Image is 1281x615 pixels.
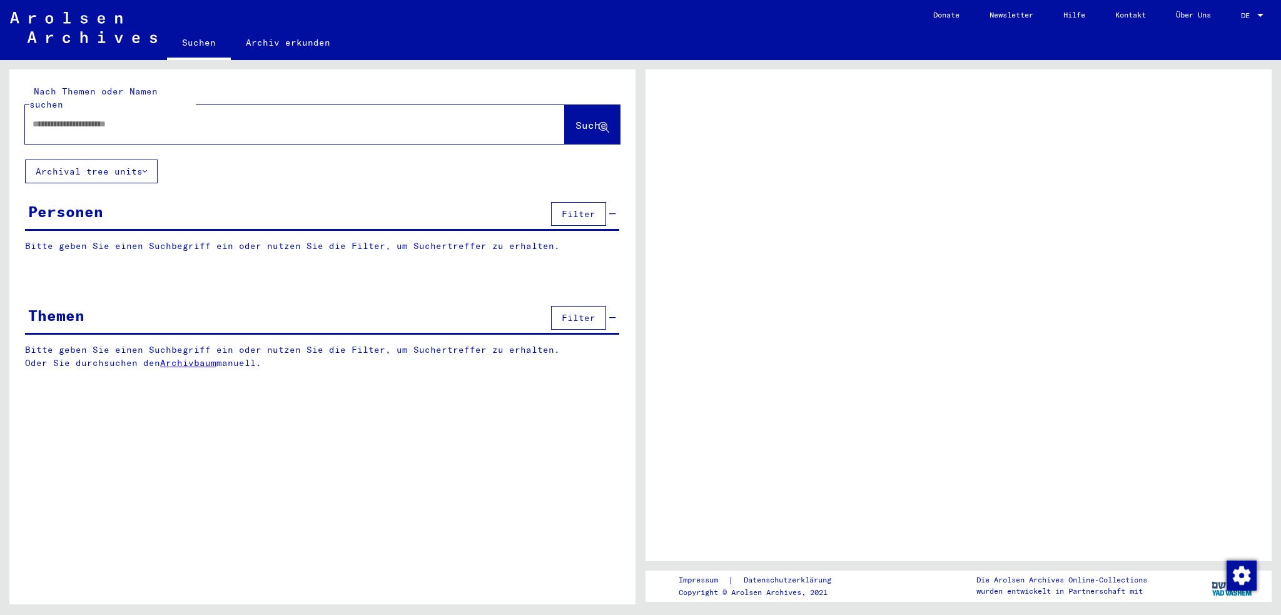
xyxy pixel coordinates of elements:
a: Archivbaum [160,357,216,368]
p: Copyright © Arolsen Archives, 2021 [679,587,846,598]
div: | [679,574,846,587]
mat-label: Nach Themen oder Namen suchen [29,86,158,110]
span: Filter [562,312,595,323]
button: Filter [551,306,606,330]
img: Arolsen_neg.svg [10,12,157,43]
a: Suchen [167,28,231,60]
p: Bitte geben Sie einen Suchbegriff ein oder nutzen Sie die Filter, um Suchertreffer zu erhalten. [25,240,619,253]
a: Datenschutzerklärung [734,574,846,587]
div: Personen [28,200,103,223]
p: wurden entwickelt in Partnerschaft mit [976,586,1147,597]
p: Die Arolsen Archives Online-Collections [976,574,1147,586]
button: Archival tree units [25,160,158,183]
a: Archiv erkunden [231,28,345,58]
a: Impressum [679,574,728,587]
p: Bitte geben Sie einen Suchbegriff ein oder nutzen Sie die Filter, um Suchertreffer zu erhalten. O... [25,343,620,370]
img: Zustimmung ändern [1227,561,1257,591]
span: Filter [562,208,595,220]
span: DE [1241,11,1255,20]
div: Themen [28,304,84,327]
img: yv_logo.png [1209,570,1256,601]
span: Suche [575,119,607,131]
button: Filter [551,202,606,226]
button: Suche [565,105,620,144]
